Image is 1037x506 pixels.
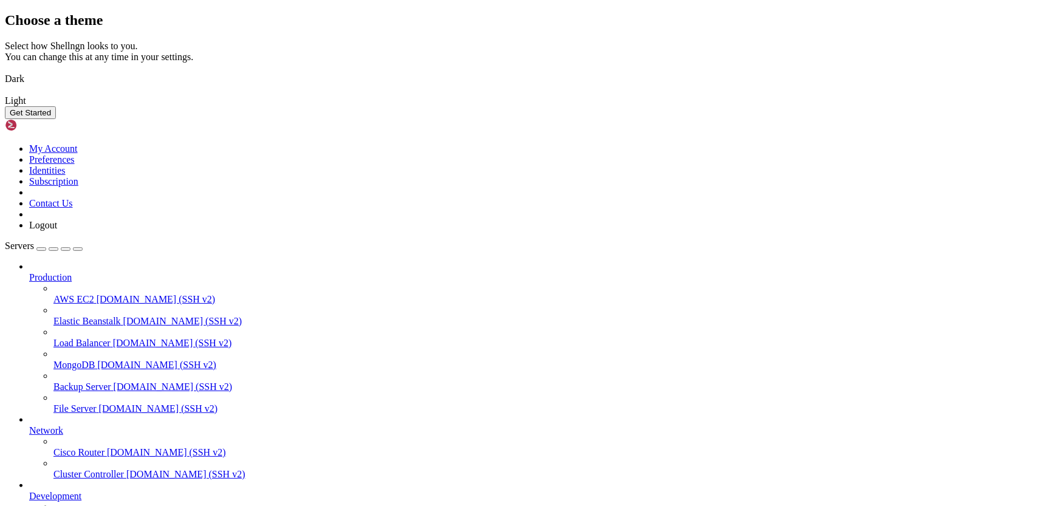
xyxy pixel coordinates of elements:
h2: Choose a theme [5,12,1032,29]
div: Light [5,95,1032,106]
span: [DOMAIN_NAME] (SSH v2) [107,447,226,457]
span: Network [29,425,63,436]
a: Network [29,425,1032,436]
li: Cisco Router [DOMAIN_NAME] (SSH v2) [53,436,1032,458]
li: Elastic Beanstalk [DOMAIN_NAME] (SSH v2) [53,305,1032,327]
button: Get Started [5,106,56,119]
a: Logout [29,220,57,230]
li: MongoDB [DOMAIN_NAME] (SSH v2) [53,349,1032,371]
li: Network [29,414,1032,480]
a: Contact Us [29,198,73,208]
span: [DOMAIN_NAME] (SSH v2) [99,403,218,414]
a: Identities [29,165,66,176]
li: Cluster Controller [DOMAIN_NAME] (SSH v2) [53,458,1032,480]
a: Production [29,272,1032,283]
a: Servers [5,241,83,251]
span: AWS EC2 [53,294,94,304]
span: [DOMAIN_NAME] (SSH v2) [114,381,233,392]
span: [DOMAIN_NAME] (SSH v2) [97,360,216,370]
div: Dark [5,74,1032,84]
span: [DOMAIN_NAME] (SSH v2) [126,469,245,479]
span: MongoDB [53,360,95,370]
a: My Account [29,143,78,154]
span: File Server [53,403,97,414]
a: Backup Server [DOMAIN_NAME] (SSH v2) [53,381,1032,392]
img: Shellngn [5,119,75,131]
span: Elastic Beanstalk [53,316,121,326]
span: Backup Server [53,381,111,392]
span: Development [29,491,81,501]
a: Elastic Beanstalk [DOMAIN_NAME] (SSH v2) [53,316,1032,327]
a: Development [29,491,1032,502]
li: Load Balancer [DOMAIN_NAME] (SSH v2) [53,327,1032,349]
li: AWS EC2 [DOMAIN_NAME] (SSH v2) [53,283,1032,305]
a: Preferences [29,154,75,165]
a: Cluster Controller [DOMAIN_NAME] (SSH v2) [53,469,1032,480]
a: Load Balancer [DOMAIN_NAME] (SSH v2) [53,338,1032,349]
li: File Server [DOMAIN_NAME] (SSH v2) [53,392,1032,414]
span: [DOMAIN_NAME] (SSH v2) [97,294,216,304]
span: Production [29,272,72,282]
div: Select how Shellngn looks to you. You can change this at any time in your settings. [5,41,1032,63]
span: [DOMAIN_NAME] (SSH v2) [123,316,242,326]
span: Cluster Controller [53,469,124,479]
a: File Server [DOMAIN_NAME] (SSH v2) [53,403,1032,414]
a: Cisco Router [DOMAIN_NAME] (SSH v2) [53,447,1032,458]
a: AWS EC2 [DOMAIN_NAME] (SSH v2) [53,294,1032,305]
li: Backup Server [DOMAIN_NAME] (SSH v2) [53,371,1032,392]
a: MongoDB [DOMAIN_NAME] (SSH v2) [53,360,1032,371]
span: Servers [5,241,34,251]
span: Load Balancer [53,338,111,348]
li: Production [29,261,1032,414]
span: Cisco Router [53,447,104,457]
span: [DOMAIN_NAME] (SSH v2) [113,338,232,348]
a: Subscription [29,176,78,186]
